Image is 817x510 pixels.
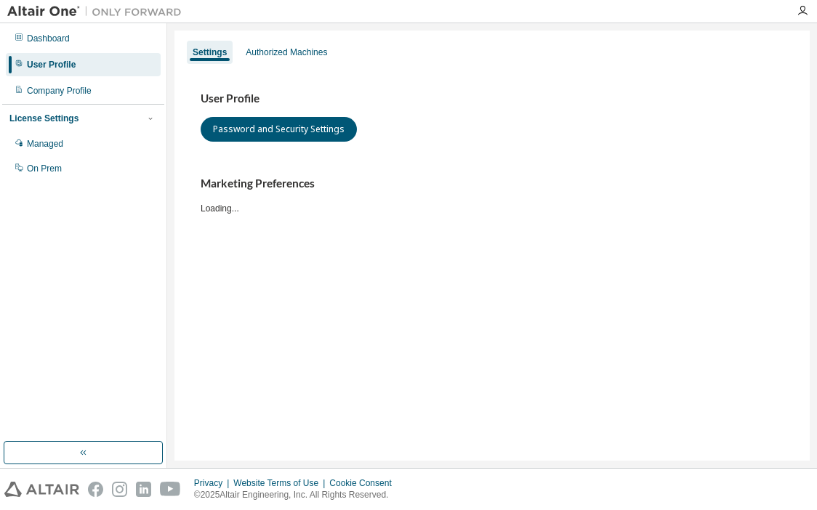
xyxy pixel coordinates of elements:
h3: Marketing Preferences [201,177,784,191]
img: linkedin.svg [136,482,151,497]
div: Authorized Machines [246,46,327,58]
div: On Prem [27,163,62,174]
div: Privacy [194,477,233,489]
div: Settings [193,46,227,58]
p: © 2025 Altair Engineering, Inc. All Rights Reserved. [194,489,401,501]
h3: User Profile [201,92,784,106]
div: User Profile [27,59,76,70]
div: Cookie Consent [329,477,400,489]
div: Loading... [201,177,784,214]
img: Altair One [7,4,189,19]
img: instagram.svg [112,482,127,497]
div: License Settings [9,113,79,124]
div: Website Terms of Use [233,477,329,489]
img: facebook.svg [88,482,103,497]
button: Password and Security Settings [201,117,357,142]
div: Managed [27,138,63,150]
div: Dashboard [27,33,70,44]
img: youtube.svg [160,482,181,497]
div: Company Profile [27,85,92,97]
img: altair_logo.svg [4,482,79,497]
